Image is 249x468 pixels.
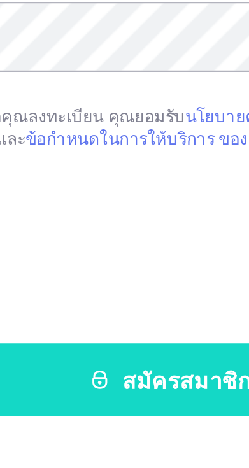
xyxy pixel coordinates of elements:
[15,432,234,465] button: สมัครสมาชิก
[103,443,162,455] font: สมัครสมาชิก
[15,52,120,159] a: ส่วนตัว เปลี่ยนค่าใช้จ่ายส่วนตัวจำนวนมากให้กลายเป็นรางวัลอันยิ่งใหญ่
[15,257,48,267] font: รหัสผ่าน
[59,334,171,343] a: ข้อกำหนดในการให้บริการ ของเรา
[28,367,222,416] iframe: รีแคปต์ชา
[144,21,178,31] a: เข้าสู่ระบบ
[71,21,143,31] font: มีบัญชีอยู่แล้วใช่ไหม?
[36,323,131,333] font: เมื่อคุณลงทะเบียน คุณยอมรับ
[141,86,162,97] font: ธุรกิจ
[15,189,65,200] font: อีเมล์ของคุณ
[26,86,54,97] font: ส่วนตัว
[141,99,220,134] font: เปลี่ยนแปลงวิธีการชำระและรับเงินของธุรกิจของคุณ
[45,334,59,343] font: และ
[26,99,103,134] font: เปลี่ยนค่าใช้จ่ายส่วนตัวจำนวนมากให้กลายเป็นรางวัลอันยิ่งใหญ่
[15,209,234,241] input: กรอกอีเมล์ของคุณ
[36,323,204,343] a: นโยบายความเป็นส่วนตัว
[130,52,234,159] a: ธุรกิจ เปลี่ยนแปลงวิธีการชำระและรับเงินของธุรกิจของคุณ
